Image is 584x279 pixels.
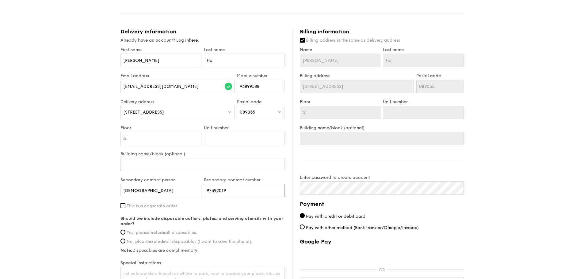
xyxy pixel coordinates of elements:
label: Floor [120,125,201,130]
img: icon-success.f839ccf9.svg [225,83,232,90]
label: Secondary contact person [120,177,201,183]
strong: Note: [120,248,132,253]
label: Unit number [383,99,464,104]
input: This is a corporate order [120,203,125,208]
span: Delivery information [120,28,176,35]
label: Building name/block (optional) [300,125,464,130]
span: [STREET_ADDRESS] [123,110,164,115]
input: No, pleaseexcludeall disposables (I want to save the planet). [120,239,125,243]
span: Billing information [300,28,349,35]
label: Postal code [237,99,284,104]
span: Pay with credit or debit card [306,214,365,219]
span: 089055 [240,110,255,115]
label: Secondary contact number [204,177,285,183]
span: Pay with other method (Bank transfer/Cheque/Invoice) [306,225,419,230]
strong: Should we include disposable cutlery, plates, and serving utensils with your order? [120,216,283,226]
label: Billing address [300,73,414,78]
p: OR [376,267,387,273]
label: Last name [204,47,285,52]
span: Billing address is the same as delivery address [306,38,400,43]
label: Postal code [416,73,464,78]
input: Pay with other method (Bank transfer/Cheque/Invoice) [300,224,305,229]
label: Delivery address [120,99,235,104]
span: No, please all disposables (I want to save the planet). [127,239,252,244]
input: Yes, pleaseincludeall disposables. [120,230,125,235]
input: Billing address is the same as delivery address [300,38,305,43]
label: Floor [300,99,381,104]
h4: Payment [300,200,464,208]
label: First name [120,47,201,52]
div: Already have an account? Log in . [120,37,285,43]
a: here [189,38,198,43]
span: This is a corporate order [127,203,177,209]
label: Disposables are complimentary. [120,248,285,253]
label: Last name [383,47,464,52]
label: Email address [120,73,235,78]
label: Unit number [204,125,285,130]
img: icon-dropdown.fa26e9f9.svg [277,110,282,114]
span: Yes, please all disposables. [127,230,197,235]
img: icon-dropdown.fa26e9f9.svg [227,110,232,114]
label: Enter password to create account [300,175,464,180]
label: Name [300,47,381,52]
strong: include [149,230,165,235]
label: Mobile number [237,73,284,78]
input: Pay with credit or debit card [300,213,305,218]
strong: exclude [149,239,166,244]
iframe: Secure payment button frame [300,249,464,262]
label: Google Pay [300,238,464,245]
label: Building name/block (optional) [120,151,285,156]
label: Special instructions [120,260,285,266]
